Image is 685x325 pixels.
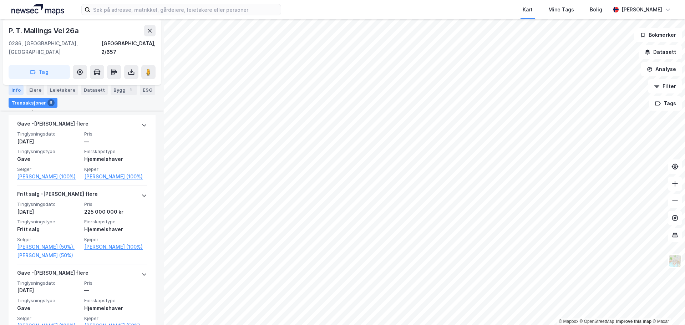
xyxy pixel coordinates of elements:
span: Tinglysningstype [17,148,80,154]
div: Gave - [PERSON_NAME] flere [17,120,88,131]
span: Pris [84,201,147,207]
iframe: Chat Widget [649,291,685,325]
div: Gave [17,304,80,313]
span: Eierskapstype [84,148,147,154]
div: Gave - [PERSON_NAME] flere [17,269,88,280]
div: Fritt salg [17,225,80,234]
a: Mapbox [559,319,578,324]
span: Kjøper [84,315,147,321]
div: Fritt salg - [PERSON_NAME] flere [17,190,98,201]
div: Transaksjoner [9,98,57,108]
div: Kart [523,5,533,14]
div: 1 [127,86,134,93]
a: [PERSON_NAME] (100%) [84,243,147,251]
div: Eiere [26,85,44,95]
div: Mine Tags [548,5,574,14]
span: Selger [17,166,80,172]
span: Kjøper [84,166,147,172]
span: Selger [17,315,80,321]
img: logo.a4113a55bc3d86da70a041830d287a7e.svg [11,4,64,15]
div: Bygg [111,85,137,95]
span: Tinglysningsdato [17,280,80,286]
span: Eierskapstype [84,298,147,304]
button: Filter [648,79,682,93]
div: — [84,286,147,295]
span: Tinglysningsdato [17,131,80,137]
button: Tag [9,65,70,79]
div: ESG [140,85,155,95]
div: 225 000 000 kr [84,208,147,216]
a: Improve this map [616,319,651,324]
div: 0286, [GEOGRAPHIC_DATA], [GEOGRAPHIC_DATA] [9,39,101,56]
span: Eierskapstype [84,219,147,225]
div: Hjemmelshaver [84,304,147,313]
a: [PERSON_NAME] (50%), [17,243,80,251]
img: Z [668,254,682,268]
button: Tags [649,96,682,111]
div: Hjemmelshaver [84,225,147,234]
div: Leietakere [47,85,78,95]
div: Bolig [590,5,602,14]
button: Analyse [641,62,682,76]
a: [PERSON_NAME] (50%) [17,251,80,260]
div: Datasett [81,85,108,95]
span: Selger [17,237,80,243]
div: [DATE] [17,208,80,216]
input: Søk på adresse, matrikkel, gårdeiere, leietakere eller personer [90,4,281,15]
a: [PERSON_NAME] (100%) [84,172,147,181]
span: Tinglysningstype [17,219,80,225]
div: 6 [47,99,55,106]
div: — [84,137,147,146]
button: Bokmerker [634,28,682,42]
div: [GEOGRAPHIC_DATA], 2/657 [101,39,156,56]
span: Tinglysningsdato [17,201,80,207]
span: Pris [84,280,147,286]
div: [PERSON_NAME] [621,5,662,14]
a: [PERSON_NAME] (100%) [17,172,80,181]
div: Info [9,85,24,95]
span: Kjøper [84,237,147,243]
span: Pris [84,131,147,137]
span: Tinglysningstype [17,298,80,304]
div: [DATE] [17,137,80,146]
button: Datasett [639,45,682,59]
div: P. T. Mallings Vei 26a [9,25,80,36]
a: OpenStreetMap [580,319,614,324]
div: Hjemmelshaver [84,155,147,163]
div: Gave [17,155,80,163]
div: [DATE] [17,286,80,295]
